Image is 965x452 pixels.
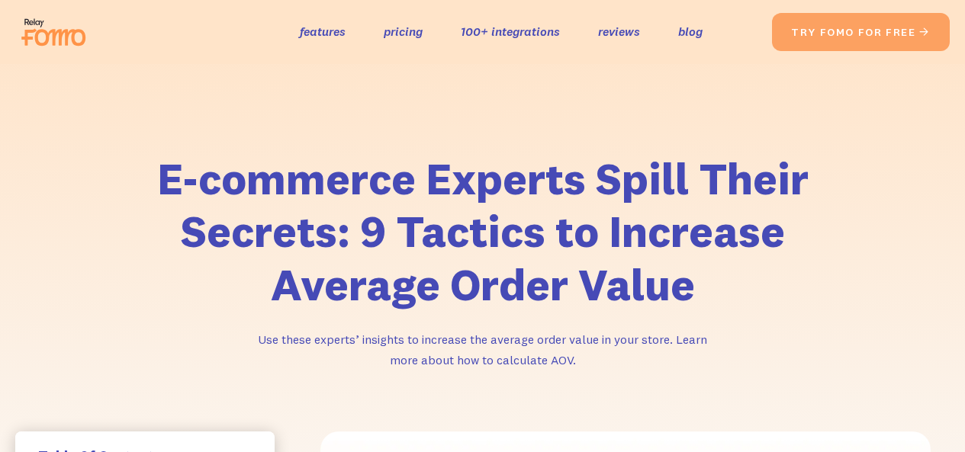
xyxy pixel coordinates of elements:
a: features [300,21,346,43]
a: pricing [384,21,423,43]
a: try fomo for free [772,13,950,51]
a: blog [678,21,703,43]
a: 100+ integrations [461,21,560,43]
span:  [918,25,931,39]
h1: E-commerce Experts Spill Their Secrets: 9 Tactics to Increase Average Order Value [94,152,872,312]
a: reviews [598,21,640,43]
p: Use these experts’ insights to increase the average order value in your store. Learn more about h... [254,329,712,370]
